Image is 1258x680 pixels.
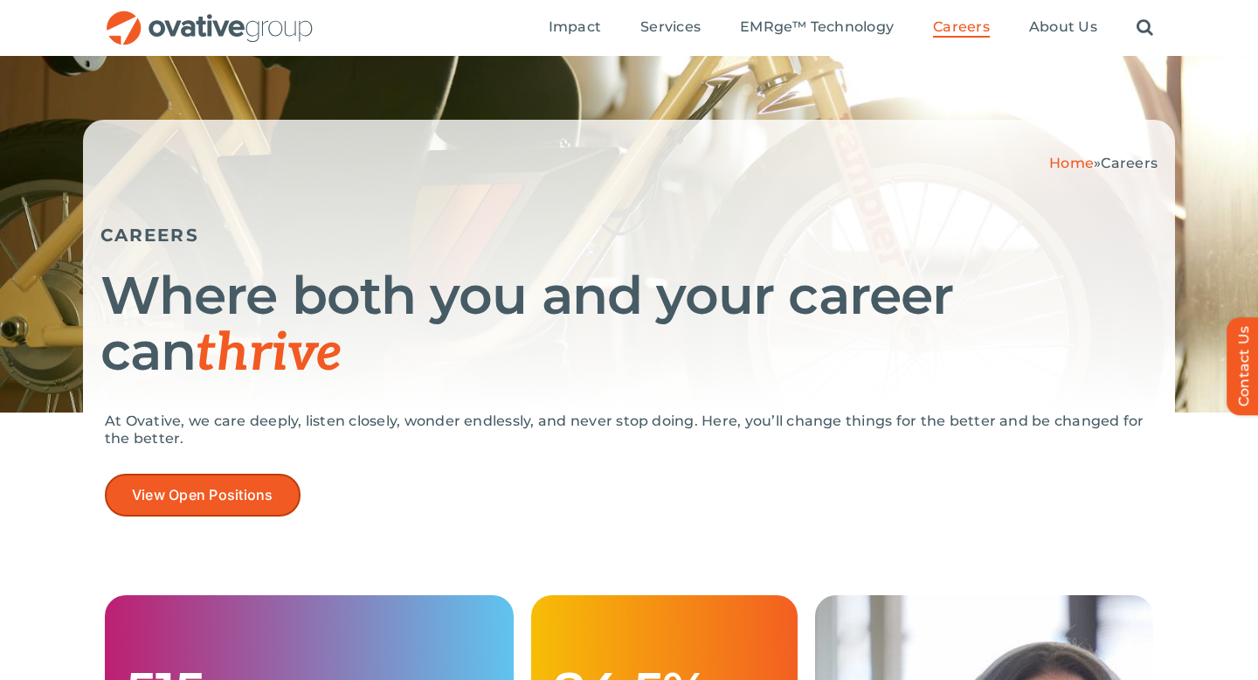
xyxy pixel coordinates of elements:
[640,18,701,36] span: Services
[1049,155,1158,171] span: »
[132,487,273,503] span: View Open Positions
[1137,18,1153,38] a: Search
[196,323,342,385] span: thrive
[740,18,894,36] span: EMRge™ Technology
[100,267,1158,382] h1: Where both you and your career can
[105,474,301,517] a: View Open Positions
[1029,18,1097,38] a: About Us
[549,18,601,38] a: Impact
[1029,18,1097,36] span: About Us
[740,18,894,38] a: EMRge™ Technology
[100,225,1158,246] h5: CAREERS
[933,18,990,36] span: Careers
[1049,155,1094,171] a: Home
[105,9,314,25] a: OG_Full_horizontal_RGB
[549,18,601,36] span: Impact
[933,18,990,38] a: Careers
[1101,155,1158,171] span: Careers
[640,18,701,38] a: Services
[105,413,1153,448] p: At Ovative, we care deeply, listen closely, wonder endlessly, and never stop doing. Here, you’ll ...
